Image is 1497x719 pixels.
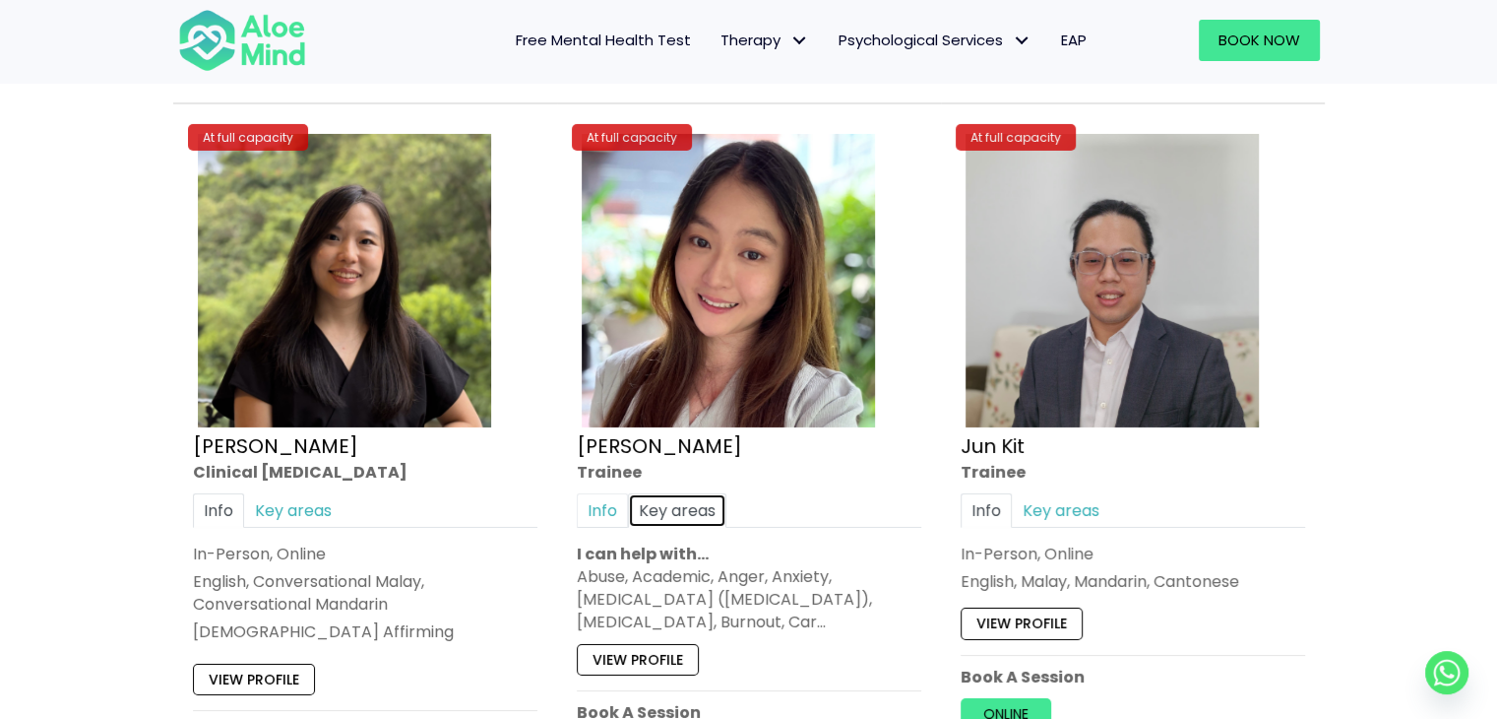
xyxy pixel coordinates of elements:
[839,30,1031,50] span: Psychological Services
[577,565,921,634] div: Abuse, Academic, Anger, Anxiety, [MEDICAL_DATA] ([MEDICAL_DATA]), [MEDICAL_DATA], Burnout, Car…
[961,609,1083,640] a: View profile
[1061,30,1087,50] span: EAP
[956,124,1076,151] div: At full capacity
[1046,20,1101,61] a: EAP
[577,644,699,676] a: View profile
[193,493,244,528] a: Info
[582,134,875,427] img: hoong yee trainee
[1012,493,1110,528] a: Key areas
[785,27,814,55] span: Therapy: submenu
[501,20,706,61] a: Free Mental Health Test
[824,20,1046,61] a: Psychological ServicesPsychological Services: submenu
[628,493,726,528] a: Key areas
[961,666,1305,688] p: Book A Session
[577,461,921,484] div: Trainee
[193,543,537,565] div: In-Person, Online
[577,432,742,460] a: [PERSON_NAME]
[961,570,1305,593] p: English, Malay, Mandarin, Cantonese
[961,543,1305,565] div: In-Person, Online
[966,134,1259,427] img: Jun Kit Trainee
[1425,651,1468,694] a: Whatsapp
[193,621,537,644] div: [DEMOGRAPHIC_DATA] Affirming
[706,20,824,61] a: TherapyTherapy: submenu
[244,493,343,528] a: Key areas
[961,493,1012,528] a: Info
[193,570,537,616] p: English, Conversational Malay, Conversational Mandarin
[332,20,1101,61] nav: Menu
[193,432,358,460] a: [PERSON_NAME]
[1218,30,1300,50] span: Book Now
[720,30,809,50] span: Therapy
[198,134,491,427] img: Hooi ting Clinical Psychologist
[193,461,537,484] div: Clinical [MEDICAL_DATA]
[1008,27,1036,55] span: Psychological Services: submenu
[572,124,692,151] div: At full capacity
[1199,20,1320,61] a: Book Now
[961,461,1305,484] div: Trainee
[188,124,308,151] div: At full capacity
[961,432,1025,460] a: Jun Kit
[577,493,628,528] a: Info
[178,8,306,73] img: Aloe mind Logo
[516,30,691,50] span: Free Mental Health Test
[193,664,315,695] a: View profile
[577,543,921,565] p: I can help with…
